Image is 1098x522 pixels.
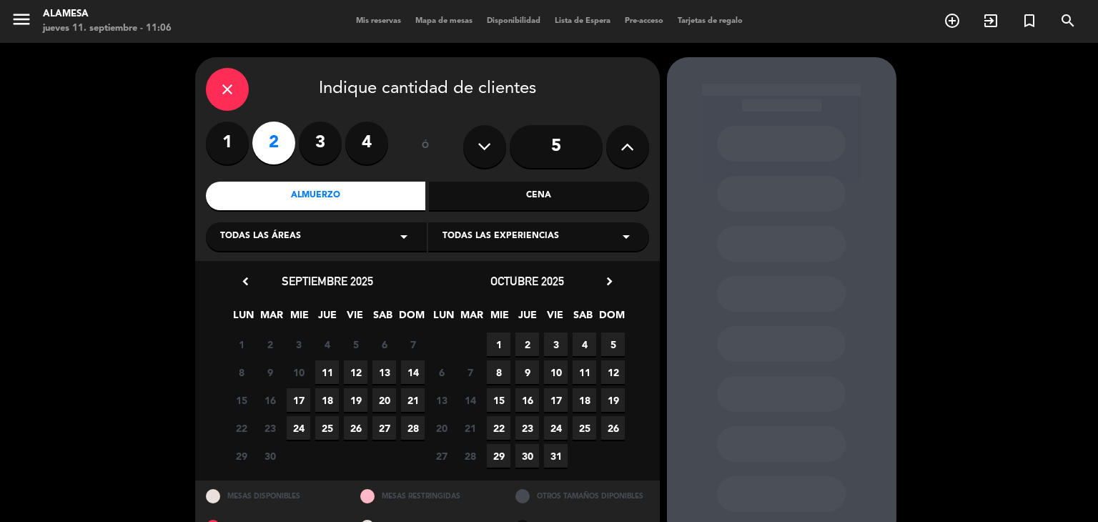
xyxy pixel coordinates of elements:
[258,360,282,384] span: 9
[372,333,396,356] span: 6
[315,388,339,412] span: 18
[349,17,408,25] span: Mis reservas
[315,333,339,356] span: 4
[258,416,282,440] span: 23
[344,360,367,384] span: 12
[343,307,367,330] span: VIE
[430,444,453,468] span: 27
[229,360,253,384] span: 8
[408,17,480,25] span: Mapa de mesas
[515,307,539,330] span: JUE
[229,416,253,440] span: 22
[515,388,539,412] span: 16
[487,444,510,468] span: 29
[401,333,425,356] span: 7
[344,388,367,412] span: 19
[401,388,425,412] span: 21
[515,360,539,384] span: 9
[458,444,482,468] span: 28
[287,307,311,330] span: MIE
[430,416,453,440] span: 20
[350,481,505,511] div: MESAS RESTRINGIDAS
[287,360,310,384] span: 10
[982,12,999,29] i: exit_to_app
[258,333,282,356] span: 2
[399,307,422,330] span: DOM
[544,360,568,384] span: 10
[430,360,453,384] span: 6
[515,333,539,356] span: 2
[220,230,301,244] span: Todas las áreas
[395,228,412,245] i: arrow_drop_down
[601,416,625,440] span: 26
[401,360,425,384] span: 14
[402,122,449,172] div: ó
[601,360,625,384] span: 12
[238,274,253,289] i: chevron_left
[488,307,511,330] span: MIE
[601,388,625,412] span: 19
[548,17,618,25] span: Lista de Espera
[344,416,367,440] span: 26
[487,388,510,412] span: 15
[287,388,310,412] span: 17
[544,333,568,356] span: 3
[599,307,623,330] span: DOM
[618,228,635,245] i: arrow_drop_down
[573,360,596,384] span: 11
[315,360,339,384] span: 11
[345,122,388,164] label: 4
[232,307,255,330] span: LUN
[432,307,455,330] span: LUN
[372,416,396,440] span: 27
[229,444,253,468] span: 29
[372,388,396,412] span: 20
[544,416,568,440] span: 24
[43,7,172,21] div: Alamesa
[1021,12,1038,29] i: turned_in_not
[543,307,567,330] span: VIE
[618,17,671,25] span: Pre-acceso
[460,307,483,330] span: MAR
[287,333,310,356] span: 3
[43,21,172,36] div: jueves 11. septiembre - 11:06
[505,481,660,511] div: OTROS TAMAÑOS DIPONIBLES
[487,333,510,356] span: 1
[430,388,453,412] span: 13
[219,81,236,98] i: close
[458,388,482,412] span: 14
[11,9,32,35] button: menu
[258,388,282,412] span: 16
[944,12,961,29] i: add_circle_outline
[258,444,282,468] span: 30
[573,333,596,356] span: 4
[206,122,249,164] label: 1
[11,9,32,30] i: menu
[252,122,295,164] label: 2
[602,274,617,289] i: chevron_right
[344,333,367,356] span: 5
[458,416,482,440] span: 21
[480,17,548,25] span: Disponibilidad
[487,416,510,440] span: 22
[315,307,339,330] span: JUE
[515,416,539,440] span: 23
[573,388,596,412] span: 18
[458,360,482,384] span: 7
[671,17,750,25] span: Tarjetas de regalo
[1059,12,1077,29] i: search
[315,416,339,440] span: 25
[571,307,595,330] span: SAB
[206,182,426,210] div: Almuerzo
[544,388,568,412] span: 17
[515,444,539,468] span: 30
[429,182,649,210] div: Cena
[442,230,559,244] span: Todas las experiencias
[372,360,396,384] span: 13
[601,333,625,356] span: 5
[401,416,425,440] span: 28
[371,307,395,330] span: SAB
[206,68,649,111] div: Indique cantidad de clientes
[229,333,253,356] span: 1
[544,444,568,468] span: 31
